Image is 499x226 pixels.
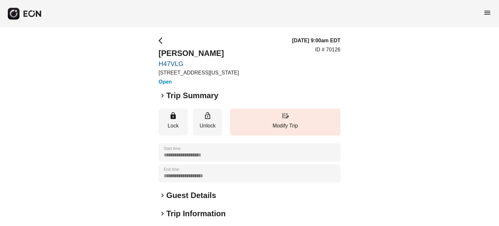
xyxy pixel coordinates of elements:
[315,46,340,54] p: ID # 70126
[166,190,216,201] h2: Guest Details
[292,37,340,45] h3: [DATE] 9:00am EDT
[159,192,166,199] span: keyboard_arrow_right
[166,90,218,101] h2: Trip Summary
[159,60,239,68] a: H47VLG
[162,122,185,130] p: Lock
[169,112,177,120] span: lock
[230,109,340,136] button: Modify Trip
[159,78,239,86] h3: Open
[166,208,226,219] h2: Trip Information
[159,210,166,218] span: keyboard_arrow_right
[159,69,239,77] p: [STREET_ADDRESS][US_STATE]
[204,112,211,120] span: lock_open
[483,9,491,17] span: menu
[233,122,337,130] p: Modify Trip
[159,48,239,59] h2: [PERSON_NAME]
[159,109,188,136] button: Lock
[281,112,289,120] span: edit_road
[196,122,219,130] p: Unlock
[193,109,222,136] button: Unlock
[159,92,166,100] span: keyboard_arrow_right
[159,37,166,45] span: arrow_back_ios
